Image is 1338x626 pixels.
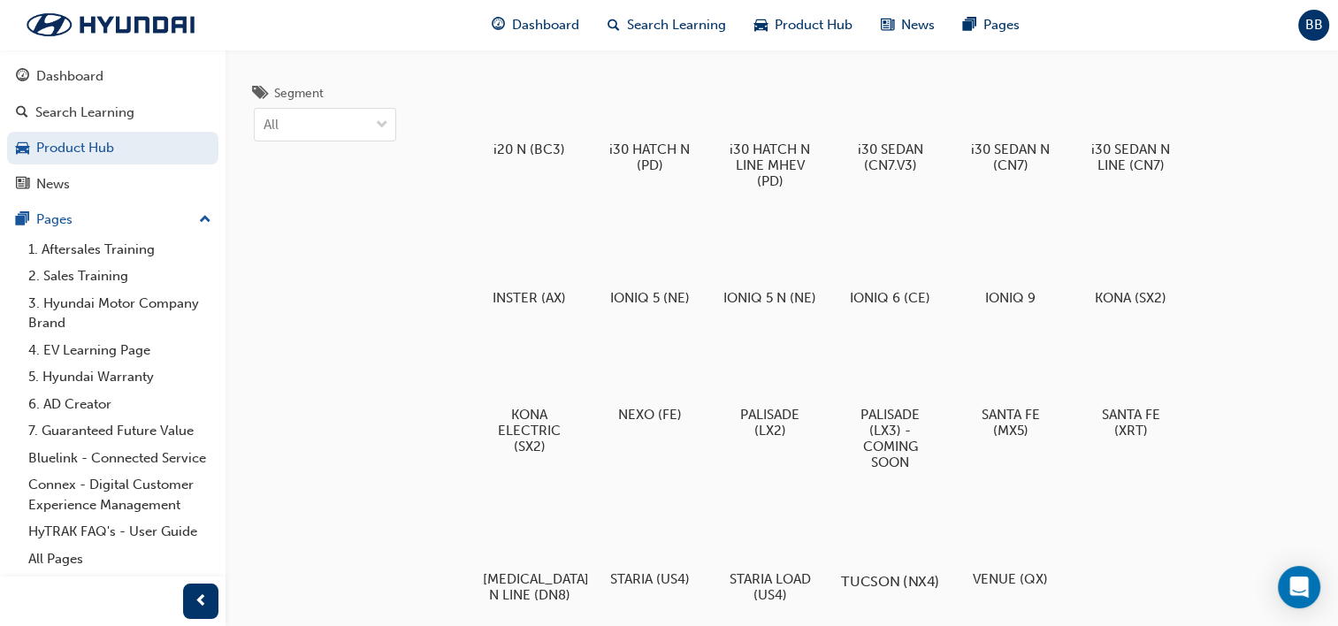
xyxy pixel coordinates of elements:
[964,290,1057,306] h5: IONIQ 9
[1078,61,1184,179] a: i30 SEDAN N LINE (CN7)
[35,103,134,123] div: Search Learning
[7,60,218,93] a: Dashboard
[603,141,696,173] h5: i30 HATCH N (PD)
[195,591,208,613] span: prev-icon
[603,290,696,306] h5: IONIQ 5 (NE)
[723,290,816,306] h5: IONIQ 5 N (NE)
[723,571,816,603] h5: STARIA LOAD (US4)
[21,391,218,418] a: 6. AD Creator
[837,491,944,593] a: TUCSON (NX4)
[841,573,939,590] h5: TUCSON (NX4)
[264,115,279,135] div: All
[21,363,218,391] a: 5. Hyundai Warranty
[483,407,576,454] h5: KONA ELECTRIC (SX2)
[983,15,1020,35] span: Pages
[964,407,1057,439] h5: SANTA FE (MX5)
[477,61,583,164] a: i20 N (BC3)
[881,14,894,36] span: news-icon
[7,203,218,236] button: Pages
[717,61,823,195] a: i30 HATCH N LINE MHEV (PD)
[7,168,218,201] a: News
[9,6,212,43] img: Trak
[723,141,816,189] h5: i30 HATCH N LINE MHEV (PD)
[844,290,937,306] h5: IONIQ 6 (CE)
[1084,407,1177,439] h5: SANTA FE (XRT)
[21,518,218,546] a: HyTRAK FAQ's - User Guide
[16,141,29,156] span: car-icon
[483,571,576,603] h5: [MEDICAL_DATA] N LINE (DN8)
[717,326,823,445] a: PALISADE (LX2)
[754,14,768,36] span: car-icon
[717,491,823,609] a: STARIA LOAD (US4)
[1078,210,1184,312] a: KONA (SX2)
[254,87,267,103] span: tags-icon
[603,407,696,423] h5: NEXO (FE)
[593,7,740,43] a: search-iconSearch Learning
[603,571,696,587] h5: STARIA (US4)
[16,69,29,85] span: guage-icon
[949,7,1034,43] a: pages-iconPages
[963,14,976,36] span: pages-icon
[867,7,949,43] a: news-iconNews
[16,105,28,121] span: search-icon
[199,209,211,232] span: up-icon
[1078,326,1184,445] a: SANTA FE (XRT)
[492,14,505,36] span: guage-icon
[483,141,576,157] h5: i20 N (BC3)
[740,7,867,43] a: car-iconProduct Hub
[477,326,583,461] a: KONA ELECTRIC (SX2)
[7,96,218,129] a: Search Learning
[7,57,218,203] button: DashboardSearch LearningProduct HubNews
[376,114,388,137] span: down-icon
[597,210,703,312] a: IONIQ 5 (NE)
[16,177,29,193] span: news-icon
[1084,290,1177,306] h5: KONA (SX2)
[477,210,583,312] a: INSTER (AX)
[21,236,218,263] a: 1. Aftersales Training
[36,210,73,230] div: Pages
[597,491,703,593] a: STARIA (US4)
[844,141,937,173] h5: i30 SEDAN (CN7.V3)
[844,407,937,470] h5: PALISADE (LX3) - COMING SOON
[837,61,944,179] a: i30 SEDAN (CN7.V3)
[608,14,620,36] span: search-icon
[36,66,103,87] div: Dashboard
[723,407,816,439] h5: PALISADE (LX2)
[477,491,583,609] a: [MEDICAL_DATA] N LINE (DN8)
[597,61,703,179] a: i30 HATCH N (PD)
[21,445,218,472] a: Bluelink - Connected Service
[1305,15,1323,35] span: BB
[1084,141,1177,173] h5: i30 SEDAN N LINE (CN7)
[958,210,1064,312] a: IONIQ 9
[837,326,944,477] a: PALISADE (LX3) - COMING SOON
[483,290,576,306] h5: INSTER (AX)
[478,7,593,43] a: guage-iconDashboard
[1278,566,1320,608] div: Open Intercom Messenger
[21,471,218,518] a: Connex - Digital Customer Experience Management
[21,337,218,364] a: 4. EV Learning Page
[16,212,29,228] span: pages-icon
[7,132,218,164] a: Product Hub
[775,15,852,35] span: Product Hub
[958,491,1064,593] a: VENUE (QX)
[21,546,218,573] a: All Pages
[964,141,1057,173] h5: i30 SEDAN N (CN7)
[837,210,944,312] a: IONIQ 6 (CE)
[21,417,218,445] a: 7. Guaranteed Future Value
[21,290,218,337] a: 3. Hyundai Motor Company Brand
[958,326,1064,445] a: SANTA FE (MX5)
[627,15,726,35] span: Search Learning
[901,15,935,35] span: News
[274,85,324,103] div: Segment
[717,210,823,312] a: IONIQ 5 N (NE)
[958,61,1064,179] a: i30 SEDAN N (CN7)
[964,571,1057,587] h5: VENUE (QX)
[36,174,70,195] div: News
[512,15,579,35] span: Dashboard
[597,326,703,429] a: NEXO (FE)
[1298,10,1329,41] button: BB
[21,263,218,290] a: 2. Sales Training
